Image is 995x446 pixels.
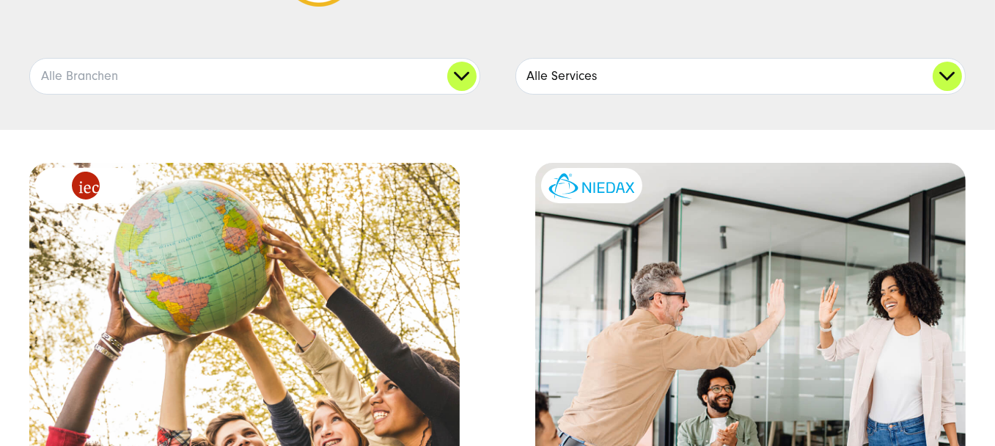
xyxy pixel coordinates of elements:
[548,173,635,199] img: niedax-logo
[516,59,966,94] a: Alle Services
[30,59,480,94] a: Alle Branchen
[72,172,100,200] img: logo_IEC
